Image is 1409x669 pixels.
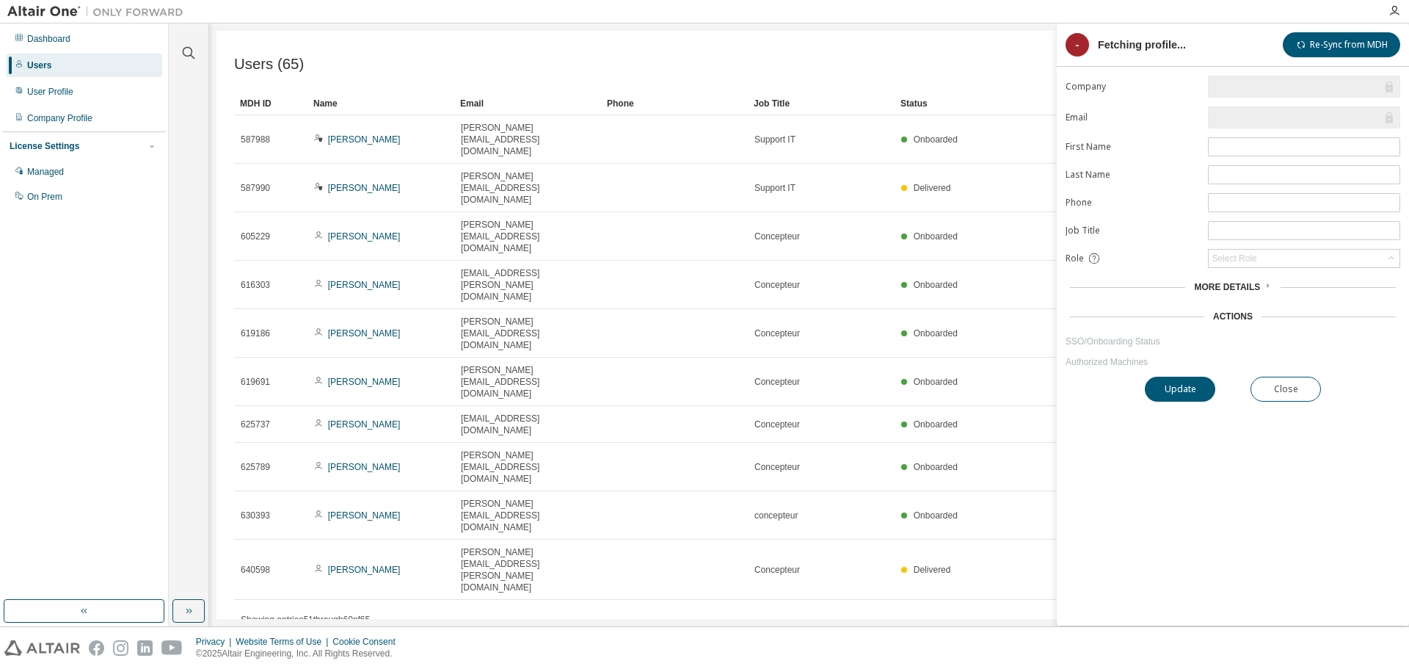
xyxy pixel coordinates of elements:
[241,564,270,576] span: 640598
[241,231,270,242] span: 605229
[234,56,304,73] span: Users (65)
[461,219,594,254] span: [PERSON_NAME][EMAIL_ADDRESS][DOMAIN_NAME]
[27,191,62,203] div: On Prem
[27,166,64,178] div: Managed
[914,462,958,472] span: Onboarded
[10,140,79,152] div: License Settings
[914,377,958,387] span: Onboarded
[241,182,270,194] span: 587990
[754,510,798,521] span: concepteur
[328,462,401,472] a: [PERSON_NAME]
[1066,169,1199,181] label: Last Name
[914,510,958,521] span: Onboarded
[241,615,370,625] span: Showing entries 51 through 60 of 65
[332,636,404,648] div: Cookie Consent
[461,449,594,485] span: [PERSON_NAME][EMAIL_ADDRESS][DOMAIN_NAME]
[754,376,800,388] span: Concepteur
[754,279,800,291] span: Concepteur
[328,510,401,521] a: [PERSON_NAME]
[461,267,594,303] span: [EMAIL_ADDRESS][PERSON_NAME][DOMAIN_NAME]
[1250,377,1321,402] button: Close
[900,92,1308,115] div: Status
[1066,197,1199,209] label: Phone
[161,640,183,656] img: youtube.svg
[241,134,270,145] span: 587988
[1212,253,1256,264] div: Select Role
[328,134,401,145] a: [PERSON_NAME]
[27,86,73,98] div: User Profile
[914,183,951,193] span: Delivered
[914,328,958,339] span: Onboarded
[1066,336,1400,347] a: SSO/Onboarding Status
[241,510,270,521] span: 630393
[1098,39,1186,51] div: Fetching profile...
[89,640,104,656] img: facebook.svg
[914,419,958,430] span: Onboarded
[27,112,92,124] div: Company Profile
[754,182,795,194] span: Support IT
[328,231,401,242] a: [PERSON_NAME]
[460,92,595,115] div: Email
[914,231,958,242] span: Onboarded
[241,279,270,291] span: 616303
[240,92,302,115] div: MDH ID
[754,134,795,145] span: Support IT
[241,419,270,430] span: 625737
[241,376,270,388] span: 619691
[137,640,153,656] img: linkedin.svg
[328,565,401,575] a: [PERSON_NAME]
[1066,356,1400,368] a: Authorized Machines
[461,498,594,533] span: [PERSON_NAME][EMAIL_ADDRESS][DOMAIN_NAME]
[328,280,401,290] a: [PERSON_NAME]
[1209,250,1399,267] div: Select Role
[1145,377,1215,402] button: Update
[328,328,401,339] a: [PERSON_NAME]
[236,636,332,648] div: Website Terms of Use
[4,640,80,656] img: altair_logo.svg
[461,170,594,206] span: [PERSON_NAME][EMAIL_ADDRESS][DOMAIN_NAME]
[196,648,404,660] p: © 2025 Altair Engineering, Inc. All Rights Reserved.
[328,377,401,387] a: [PERSON_NAME]
[914,280,958,290] span: Onboarded
[754,92,889,115] div: Job Title
[461,364,594,399] span: [PERSON_NAME][EMAIL_ADDRESS][DOMAIN_NAME]
[27,33,70,45] div: Dashboard
[461,413,594,436] span: [EMAIL_ADDRESS][DOMAIN_NAME]
[7,4,191,19] img: Altair One
[461,122,594,157] span: [PERSON_NAME][EMAIL_ADDRESS][DOMAIN_NAME]
[754,419,800,430] span: Concepteur
[914,565,951,575] span: Delivered
[461,546,594,593] span: [PERSON_NAME][EMAIL_ADDRESS][PERSON_NAME][DOMAIN_NAME]
[1066,112,1199,123] label: Email
[27,59,51,71] div: Users
[754,231,800,242] span: Concepteur
[1283,32,1400,57] button: Re-Sync from MDH
[1066,225,1199,236] label: Job Title
[754,564,800,576] span: Concepteur
[1066,33,1089,57] div: -
[1066,81,1199,93] label: Company
[754,461,800,473] span: Concepteur
[754,328,800,339] span: Concepteur
[328,183,401,193] a: [PERSON_NAME]
[607,92,742,115] div: Phone
[328,419,401,430] a: [PERSON_NAME]
[241,328,270,339] span: 619186
[1213,311,1253,322] div: Actions
[1194,282,1260,292] span: More Details
[1066,253,1084,264] span: Role
[1066,141,1199,153] label: First Name
[241,461,270,473] span: 625789
[461,316,594,351] span: [PERSON_NAME][EMAIL_ADDRESS][DOMAIN_NAME]
[313,92,448,115] div: Name
[196,636,236,648] div: Privacy
[113,640,128,656] img: instagram.svg
[914,134,958,145] span: Onboarded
